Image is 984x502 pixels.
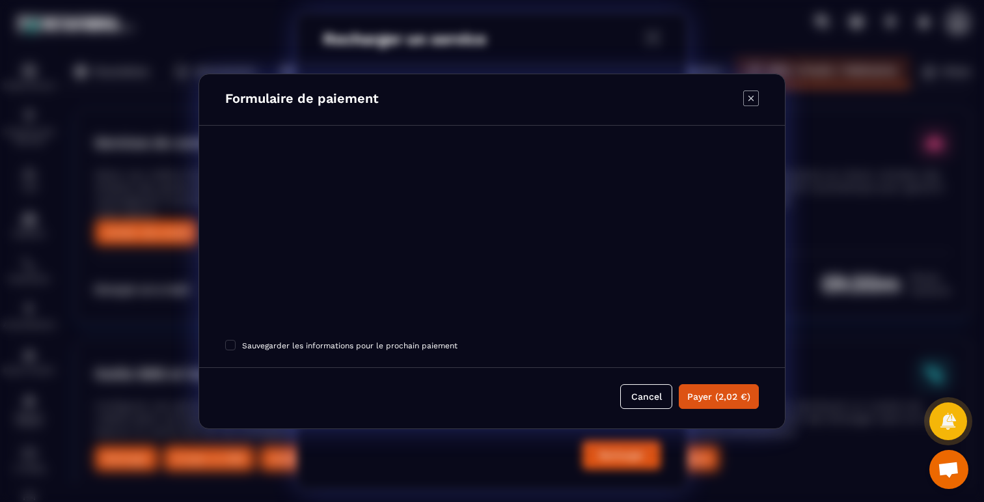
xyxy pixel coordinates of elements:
[223,159,761,333] iframe: Cadre de saisie sécurisé pour le paiement
[242,341,458,350] span: Sauvegarder les informations pour le prochain paiement
[620,383,672,408] button: Cancel
[929,450,968,489] div: Ouvrir le chat
[679,383,759,408] button: Payer (2,02 €)
[225,91,379,109] h4: Formulaire de paiement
